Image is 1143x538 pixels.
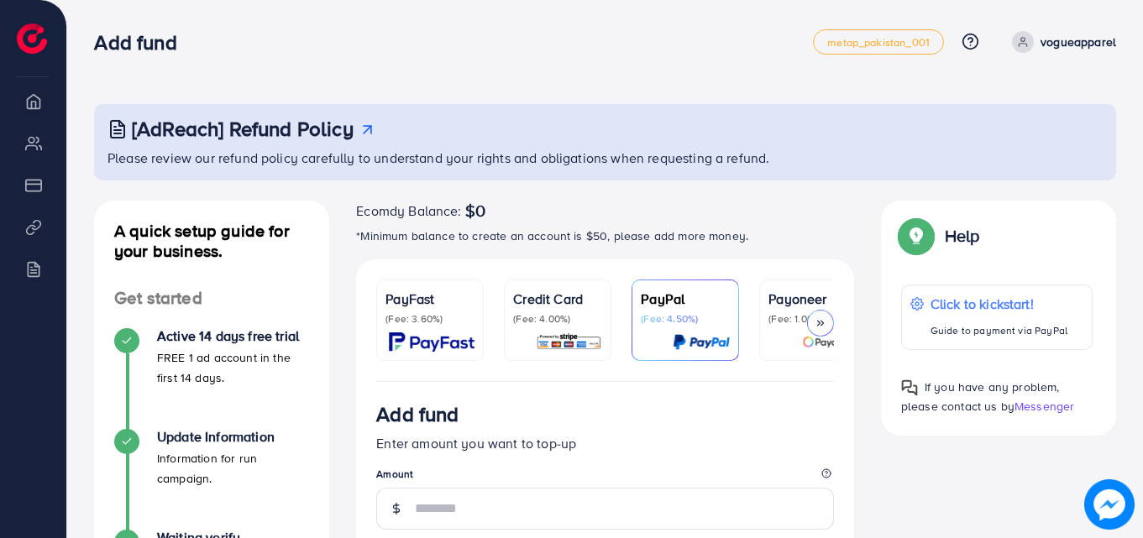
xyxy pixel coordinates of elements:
[94,288,329,309] h4: Get started
[157,429,309,445] h4: Update Information
[157,448,309,488] p: Information for run campaign.
[536,332,602,352] img: card
[1041,32,1116,52] p: vogueapparel
[132,117,354,141] h3: [AdReach] Refund Policy
[641,289,730,309] p: PayPal
[1005,31,1116,53] a: vogueapparel
[376,402,459,426] h3: Add fund
[802,332,857,352] img: card
[385,312,475,326] p: (Fee: 3.60%)
[931,294,1067,314] p: Click to kickstart!
[513,312,602,326] p: (Fee: 4.00%)
[813,29,944,55] a: metap_pakistan_001
[385,289,475,309] p: PayFast
[513,289,602,309] p: Credit Card
[94,221,329,261] h4: A quick setup guide for your business.
[768,289,857,309] p: Payoneer
[356,226,854,246] p: *Minimum balance to create an account is $50, please add more money.
[17,24,47,54] img: logo
[356,201,461,221] span: Ecomdy Balance:
[465,201,485,221] span: $0
[768,312,857,326] p: (Fee: 1.00%)
[94,429,329,530] li: Update Information
[641,312,730,326] p: (Fee: 4.50%)
[94,328,329,429] li: Active 14 days free trial
[157,347,309,388] p: FREE 1 ad account in the first 14 days.
[376,467,834,488] legend: Amount
[1084,479,1135,530] img: image
[827,37,930,48] span: metap_pakistan_001
[901,379,1060,415] span: If you have any problem, please contact us by
[931,321,1067,341] p: Guide to payment via PayPal
[157,328,309,344] h4: Active 14 days free trial
[901,221,931,251] img: Popup guide
[389,332,475,352] img: card
[901,379,918,396] img: Popup guide
[107,148,1106,168] p: Please review our refund policy carefully to understand your rights and obligations when requesti...
[673,332,730,352] img: card
[376,433,834,453] p: Enter amount you want to top-up
[1015,398,1074,415] span: Messenger
[945,226,980,246] p: Help
[94,30,190,55] h3: Add fund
